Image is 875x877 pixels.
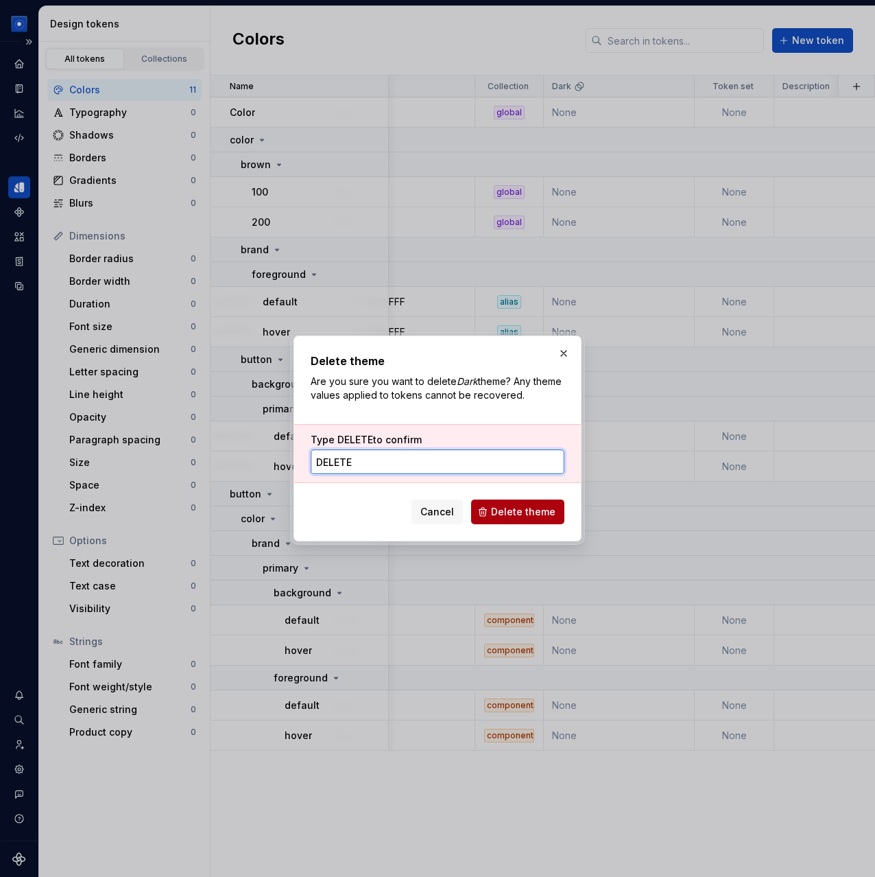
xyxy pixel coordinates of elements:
h2: Delete theme [311,353,564,369]
button: Delete theme [471,500,564,524]
label: Type to confirm [311,433,422,447]
input: DELETE [311,449,564,474]
i: Dark [457,375,478,387]
span: Cancel [420,505,454,519]
p: Are you sure you want to delete theme? Any theme values applied to tokens cannot be recovered. [311,375,564,402]
span: Delete theme [491,505,555,519]
span: DELETE [337,434,373,445]
button: Cancel [411,500,463,524]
